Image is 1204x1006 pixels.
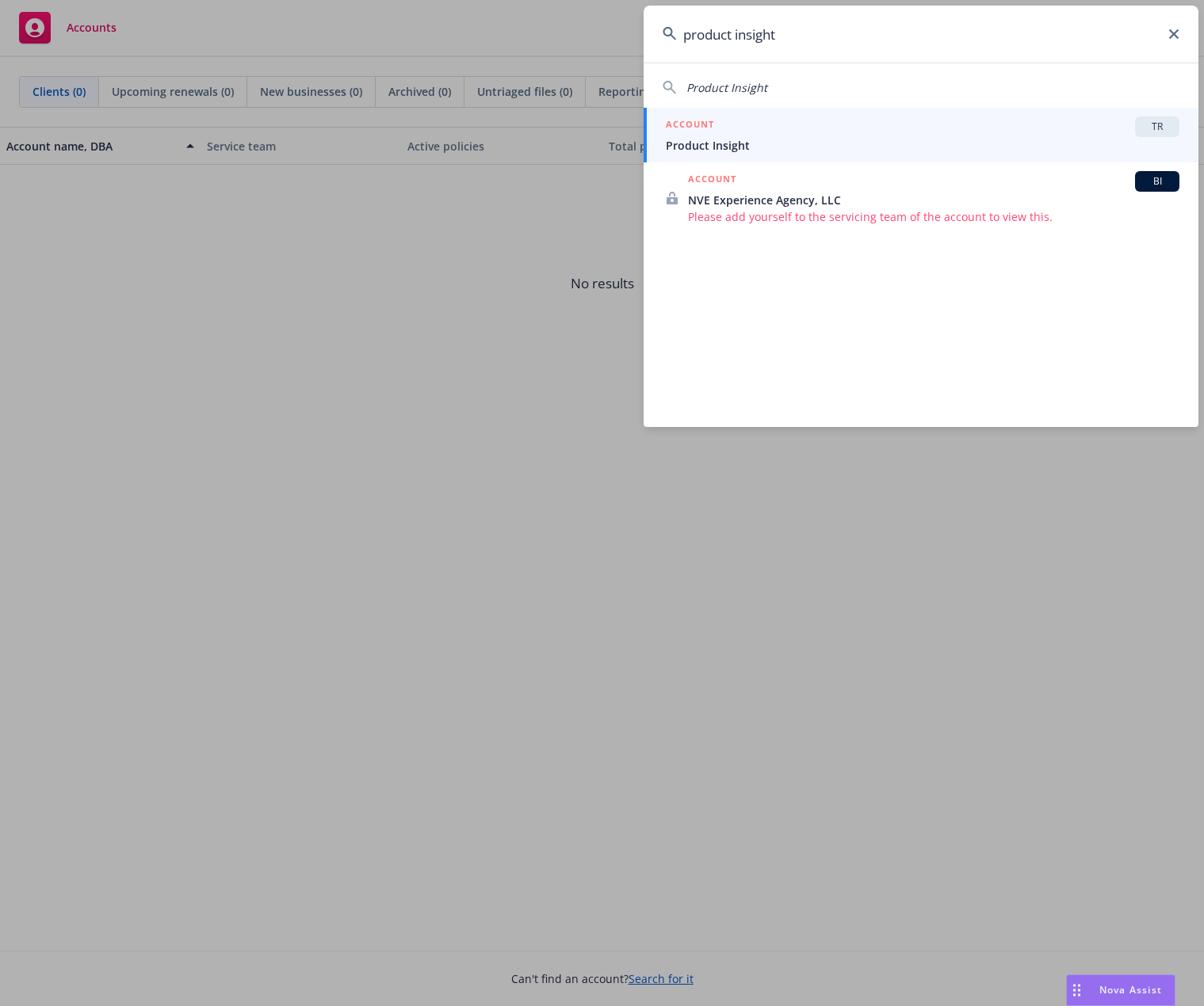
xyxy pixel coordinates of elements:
[1099,983,1162,996] span: Nova Assist
[1141,174,1173,189] span: BI
[688,171,736,190] h5: ACCOUNT
[688,208,1179,225] span: Please add yourself to the servicing team of the account to view this.
[1067,975,1087,1005] div: Drag to move
[686,80,767,95] span: Product Insight
[666,116,714,135] h5: ACCOUNT
[644,108,1198,162] a: ACCOUNTTRProduct Insight
[688,192,1179,208] span: NVE Experience Agency, LLC
[644,162,1198,234] a: ACCOUNTBINVE Experience Agency, LLCPlease add yourself to the servicing team of the account to vi...
[666,137,1179,154] span: Product Insight
[1141,120,1173,134] span: TR
[644,6,1198,63] input: Search...
[1066,974,1175,1006] button: Nova Assist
